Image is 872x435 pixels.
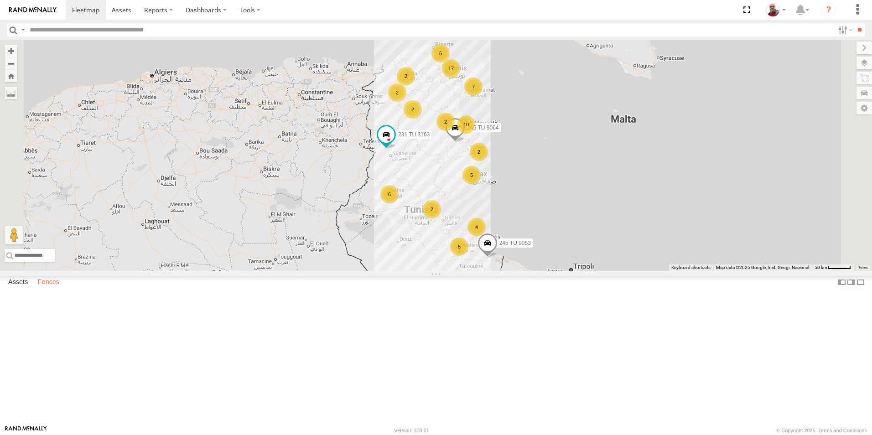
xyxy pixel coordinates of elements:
[450,238,468,256] div: 5
[5,226,23,244] button: Drag Pegman onto the map to open Street View
[856,102,872,114] label: Map Settings
[5,45,17,57] button: Zoom in
[837,276,846,289] label: Dock Summary Table to the Left
[464,78,483,96] div: 7
[499,240,531,246] span: 245 TU 9053
[19,23,26,36] label: Search Query
[442,59,460,78] div: 17
[397,67,415,85] div: 2
[404,100,422,119] div: 2
[858,266,868,269] a: Terms (opens in new tab)
[856,276,865,289] label: Hide Summary Table
[821,3,836,17] i: ?
[436,113,455,131] div: 2
[457,115,475,134] div: 10
[467,124,498,131] span: 245 TU 9064
[5,426,47,435] a: Visit our Website
[5,87,17,99] label: Measure
[431,44,450,62] div: 5
[423,200,441,218] div: 2
[388,83,406,102] div: 2
[4,276,32,289] label: Assets
[776,428,867,433] div: © Copyright 2025 -
[470,143,488,161] div: 2
[763,3,789,17] div: Majdi Ghannoudi
[671,264,711,271] button: Keyboard shortcuts
[462,166,481,184] div: 5
[846,276,856,289] label: Dock Summary Table to the Right
[33,276,64,289] label: Fences
[815,265,827,270] span: 50 km
[394,428,429,433] div: Version: 308.01
[9,7,57,13] img: rand-logo.svg
[5,57,17,70] button: Zoom out
[467,218,486,236] div: 4
[380,185,399,203] div: 6
[812,264,854,271] button: Map Scale: 50 km per 48 pixels
[5,70,17,82] button: Zoom Home
[398,132,430,138] span: 231 TU 3163
[716,265,809,270] span: Map data ©2025 Google, Inst. Geogr. Nacional
[819,428,867,433] a: Terms and Conditions
[835,23,854,36] label: Search Filter Options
